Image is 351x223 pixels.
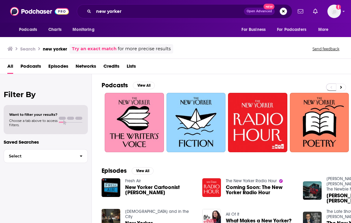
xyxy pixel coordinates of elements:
[44,24,65,36] a: Charts
[133,82,155,89] button: View All
[4,139,88,145] p: Saved Searches
[314,24,336,36] button: open menu
[102,167,127,175] h2: Episodes
[327,5,341,18] button: Show profile menu
[125,185,195,195] a: New Yorker Cartoonist David Sipress
[72,45,117,52] a: Try an exact match
[19,25,37,34] span: Podcasts
[327,5,341,18] span: Logged in as emma.garth
[76,61,96,74] a: Networks
[15,24,45,36] button: open menu
[247,10,272,13] span: Open Advanced
[241,25,266,34] span: For Business
[48,25,62,34] span: Charts
[125,209,189,219] a: Gay and in the City
[43,46,67,52] h3: new yorker
[303,181,322,200] img: Amber and Aja: The New Yorker vs. The Newbie New Yorker Episode 1
[10,6,69,17] img: Podchaser - Follow, Share and Rate Podcasts
[311,6,320,17] a: Show notifications dropdown
[118,45,171,52] span: for more precise results
[102,81,155,89] a: PodcastsView All
[244,8,275,15] button: Open AdvancedNew
[102,167,154,175] a: EpisodesView All
[295,6,306,17] a: Show notifications dropdown
[336,5,341,9] svg: Add a profile image
[318,25,329,34] span: More
[68,24,102,36] button: open menu
[102,178,120,197] img: New Yorker Cartoonist David Sipress
[237,24,273,36] button: open menu
[21,61,41,74] a: Podcasts
[20,46,35,52] h3: Search
[263,4,274,9] span: New
[327,5,341,18] img: User Profile
[127,61,136,74] a: Lists
[4,149,88,163] button: Select
[9,119,58,127] span: Choose a tab above to access filters.
[226,212,239,217] a: All Of It
[202,178,221,197] img: Coming Soon: The New Yorker Radio Hour
[102,81,128,89] h2: Podcasts
[94,6,244,16] input: Search podcasts, credits, & more...
[4,154,75,158] span: Select
[277,25,306,34] span: For Podcasters
[103,61,119,74] a: Credits
[48,61,68,74] a: Episodes
[125,185,195,195] span: New Yorker Cartoonist [PERSON_NAME]
[125,178,141,183] a: Fresh Air
[132,167,154,175] button: View All
[73,25,94,34] span: Monitoring
[273,24,315,36] button: open menu
[77,4,292,18] div: Search podcasts, credits, & more...
[226,178,277,183] a: The New Yorker Radio Hour
[226,185,296,195] a: Coming Soon: The New Yorker Radio Hour
[4,90,88,99] h2: Filter By
[7,61,13,74] a: All
[9,112,58,117] span: Want to filter your results?
[311,46,341,51] button: Send feedback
